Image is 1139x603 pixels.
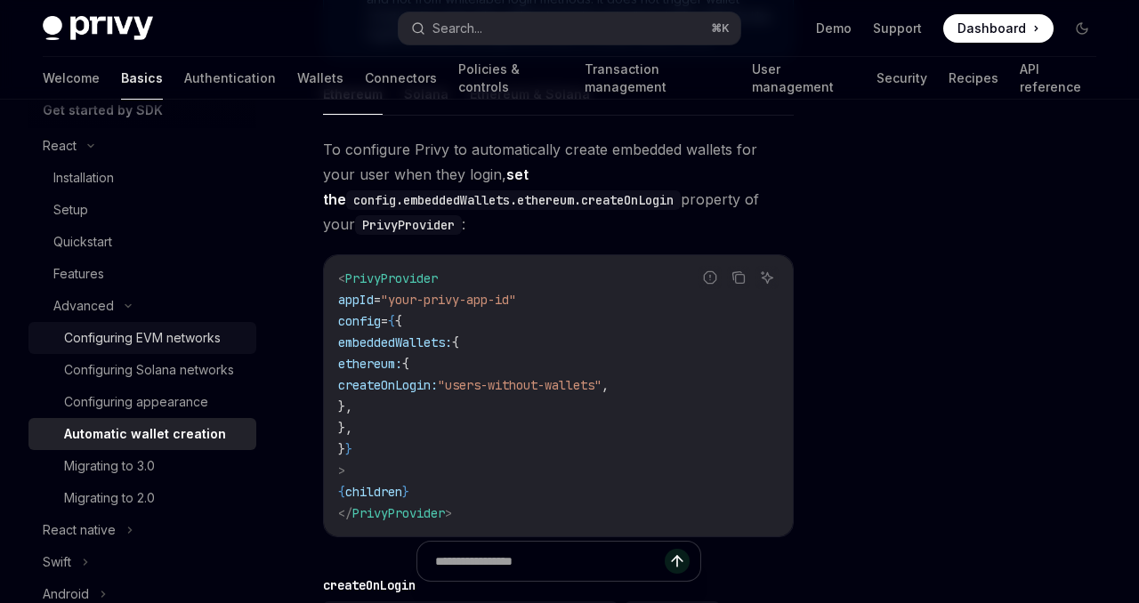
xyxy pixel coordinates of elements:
[338,334,452,350] span: embeddedWallets:
[297,57,343,100] a: Wallets
[64,455,155,477] div: Migrating to 3.0
[43,135,77,157] div: React
[338,292,374,308] span: appId
[458,57,563,100] a: Policies & controls
[876,57,927,100] a: Security
[402,484,409,500] span: }
[727,266,750,289] button: Copy the contents from the code block
[53,231,112,253] div: Quickstart
[345,441,352,457] span: }
[64,327,221,349] div: Configuring EVM networks
[399,12,740,44] button: Search...⌘K
[585,57,730,100] a: Transaction management
[28,258,256,290] a: Features
[338,377,438,393] span: createOnLogin:
[338,420,352,436] span: },
[445,505,452,521] span: >
[949,57,998,100] a: Recipes
[873,20,922,37] a: Support
[816,20,852,37] a: Demo
[338,505,352,521] span: </
[43,551,71,573] div: Swift
[388,313,395,329] span: {
[28,418,256,450] a: Automatic wallet creation
[121,57,163,100] a: Basics
[53,263,104,285] div: Features
[64,391,208,413] div: Configuring appearance
[323,137,794,237] span: To configure Privy to automatically create embedded wallets for your user when they login, proper...
[28,322,256,354] a: Configuring EVM networks
[338,270,345,286] span: <
[53,295,114,317] div: Advanced
[1068,14,1096,43] button: Toggle dark mode
[402,356,409,372] span: {
[28,354,256,386] a: Configuring Solana networks
[64,423,226,445] div: Automatic wallet creation
[338,441,345,457] span: }
[338,398,352,414] span: },
[665,549,690,574] button: Send message
[432,18,482,39] div: Search...
[452,334,459,350] span: {
[1020,57,1096,100] a: API reference
[602,377,609,393] span: ,
[64,487,155,509] div: Migrating to 2.0
[43,519,116,541] div: React native
[352,505,445,521] span: PrivyProvider
[711,21,730,36] span: ⌘ K
[355,215,462,235] code: PrivyProvider
[345,270,438,286] span: PrivyProvider
[338,484,345,500] span: {
[338,313,381,329] span: config
[395,313,402,329] span: {
[943,14,1054,43] a: Dashboard
[365,57,437,100] a: Connectors
[381,292,516,308] span: "your-privy-app-id"
[338,356,402,372] span: ethereum:
[345,484,402,500] span: children
[28,482,256,514] a: Migrating to 2.0
[699,266,722,289] button: Report incorrect code
[28,386,256,418] a: Configuring appearance
[752,57,855,100] a: User management
[28,226,256,258] a: Quickstart
[43,16,153,41] img: dark logo
[438,377,602,393] span: "users-without-wallets"
[64,359,234,381] div: Configuring Solana networks
[184,57,276,100] a: Authentication
[374,292,381,308] span: =
[338,462,345,478] span: >
[53,199,88,221] div: Setup
[957,20,1026,37] span: Dashboard
[346,190,681,210] code: config.embeddedWallets.ethereum.createOnLogin
[28,450,256,482] a: Migrating to 3.0
[53,167,114,189] div: Installation
[323,165,681,208] strong: set the
[28,194,256,226] a: Setup
[43,57,100,100] a: Welcome
[381,313,388,329] span: =
[755,266,779,289] button: Ask AI
[28,162,256,194] a: Installation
